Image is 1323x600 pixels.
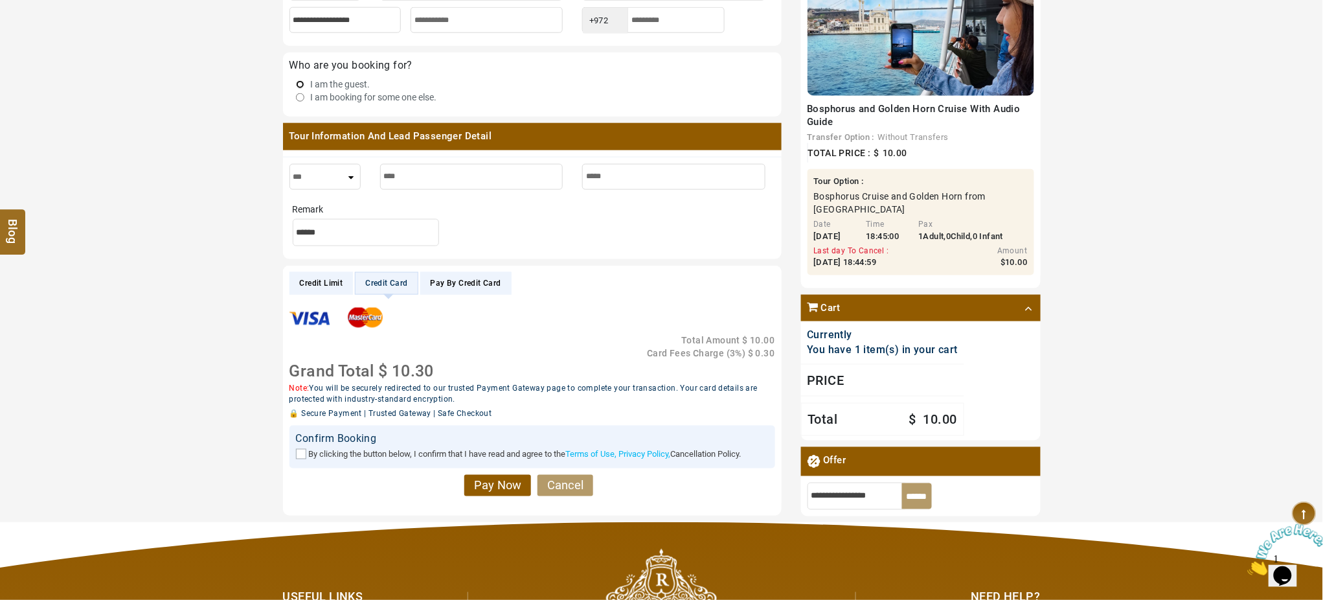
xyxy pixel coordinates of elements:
[647,348,724,358] span: Card Fees Charge
[289,59,775,71] div: Who are you booking for?
[289,362,374,380] span: Grand Total
[808,410,838,429] span: Total
[5,5,85,56] img: Chat attention grabber
[378,362,387,380] span: $
[919,219,1004,230] div: Pax
[1006,257,1028,267] span: 10.00
[537,475,593,497] a: Cancel
[420,272,512,295] li: Pay By Credit Card
[814,219,857,230] div: Date
[808,132,875,141] b: Transfer Option :
[566,450,617,459] a: Terms of Use,
[300,279,343,288] span: Credit Limit
[866,230,909,242] div: 18:45:00
[743,335,748,345] span: $
[963,246,1028,257] div: Amount
[808,148,871,158] span: Total Price :
[883,148,907,158] span: 10.00
[296,432,769,447] div: Confirm Booking
[973,231,1003,240] span: 0 Infant
[866,219,909,230] div: Time
[874,148,879,158] span: $
[821,301,841,314] span: Cart
[309,450,566,459] span: By clicking the button below, I confirm that I have read and agree to the
[474,479,521,492] span: Pay Now
[619,450,671,459] a: Privacy Policy,
[919,231,944,240] span: 1Adult
[923,411,957,427] span: 10.00
[748,348,753,358] span: $
[824,453,846,469] span: Offer
[681,335,740,345] span: Total Amount
[808,329,958,356] span: Currently You have 1 item(s) in your cart
[814,176,864,189] span: Tour Option :
[877,132,949,141] span: Without Transfers
[1243,519,1323,581] iframe: chat widget
[919,230,1004,242] div: , ,
[311,91,437,104] label: I am booking for some one else.
[946,231,970,240] span: 0Child
[1001,257,1005,267] span: $
[289,384,310,393] span: Note:
[801,363,964,397] div: Price
[730,348,735,358] span: 3
[5,220,21,231] span: Blog
[283,123,782,150] span: Tour Information And Lead Passenger Detail
[355,272,418,295] li: Credit Card
[751,335,775,345] span: 10.00
[814,230,857,242] div: [DATE]
[289,408,775,419] div: 🔒 Secure Payment | Trusted Gateway | Safe Checkout
[311,78,370,91] label: I am the guest.
[756,348,775,358] span: 0.30
[5,5,10,16] span: 1
[293,204,324,214] span: Remark
[392,362,434,380] span: 10.30
[547,479,583,492] span: Cancel
[814,257,889,269] div: [DATE] 18:44:59
[671,450,741,459] span: Cancellation Policy.
[727,348,746,358] span: ( %)
[289,384,758,404] span: You will be securely redirected to our trusted Payment Gateway page to complete your transaction....
[814,190,1028,216] span: Bosphorus Cruise and Golden Horn from [GEOGRAPHIC_DATA]
[808,102,1021,127] span: Bosphorus and Golden Horn Cruise With Audio Guide
[814,246,889,257] div: Last day To Cancel :
[909,411,916,427] span: $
